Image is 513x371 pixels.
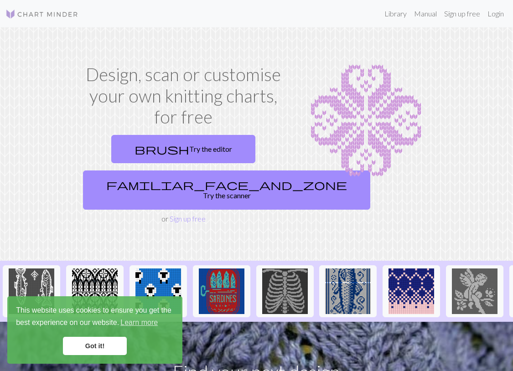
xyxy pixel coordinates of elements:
[193,286,250,294] a: Sardines in a can
[484,5,508,23] a: Login
[79,131,287,224] div: or
[298,64,433,178] img: Chart example
[79,64,287,128] h1: Design, scan or customise your own knitting charts, for free
[452,268,497,314] img: angel practice
[66,286,124,294] a: tracery
[440,5,484,23] a: Sign up free
[199,268,244,314] img: Sardines in a can
[135,268,181,314] img: Sheep socks
[66,265,124,317] button: tracery
[256,265,314,317] button: New Piskel-1.png (2).png
[193,265,250,317] button: Sardines in a can
[446,265,503,317] button: angel practice
[135,143,189,155] span: brush
[106,178,347,191] span: familiar_face_and_zone
[325,268,371,314] img: fish prac
[16,305,174,330] span: This website uses cookies to ensure you get the best experience on our website.
[7,296,182,364] div: cookieconsent
[3,286,60,294] a: fishies :)
[389,268,434,314] img: Idee
[410,5,440,23] a: Manual
[383,286,440,294] a: Idee
[9,268,54,314] img: fishies :)
[130,286,187,294] a: Sheep socks
[383,265,440,317] button: Idee
[130,265,187,317] button: Sheep socks
[170,214,206,223] a: Sign up free
[72,268,118,314] img: tracery
[63,337,127,355] a: dismiss cookie message
[83,170,370,210] a: Try the scanner
[111,135,255,163] a: Try the editor
[262,268,308,314] img: New Piskel-1.png (2).png
[381,5,410,23] a: Library
[446,286,503,294] a: angel practice
[119,316,159,330] a: learn more about cookies
[319,265,377,317] button: fish prac
[5,9,78,20] img: Logo
[3,265,60,317] button: fishies :)
[256,286,314,294] a: New Piskel-1.png (2).png
[319,286,377,294] a: fish prac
